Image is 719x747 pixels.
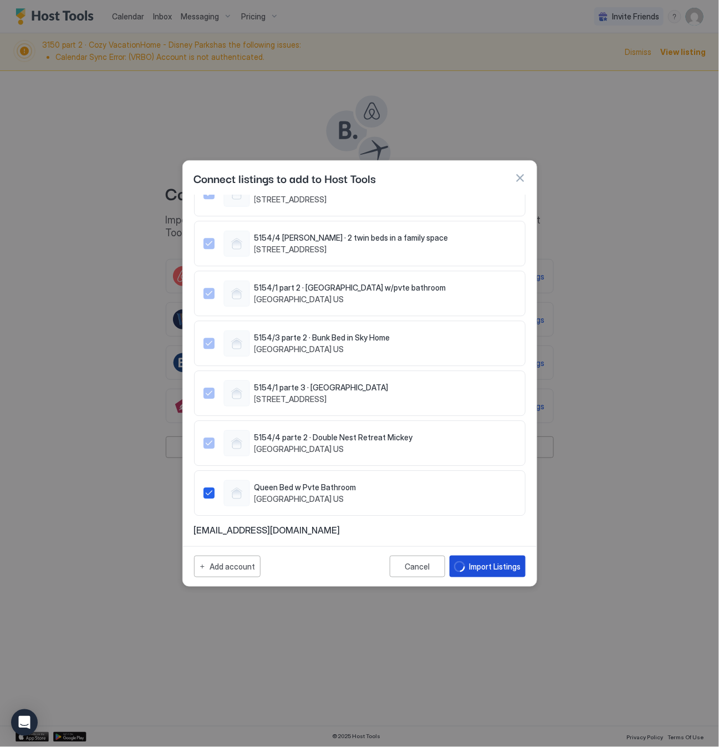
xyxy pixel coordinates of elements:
[203,280,516,307] div: 964579942783764973
[194,170,376,186] span: Connect listings to add to Host Tools
[194,556,261,577] button: Add account
[203,480,516,506] div: 1503867275776499818
[254,433,413,443] span: 5154/4 parte 2 · Double Nest Retreat Mickey
[203,330,516,357] div: 968111981848753962
[254,245,448,255] span: [STREET_ADDRESS]
[405,562,430,571] div: Cancel
[470,561,521,572] div: Import Listings
[210,561,256,572] div: Add account
[194,525,526,536] span: [EMAIL_ADDRESS][DOMAIN_NAME]
[454,561,465,572] div: loading
[390,556,445,577] button: Cancel
[11,709,38,736] div: Open Intercom Messenger
[254,333,390,343] span: 5154/3 parte 2 · Bunk Bed in Sky Home
[254,294,446,304] span: [GEOGRAPHIC_DATA] US
[254,494,356,504] span: [GEOGRAPHIC_DATA] US
[203,230,516,257] div: 724471916199091318
[254,383,389,393] span: 5154/1 parte 3 · [GEOGRAPHIC_DATA]
[254,195,499,205] span: [STREET_ADDRESS]
[254,482,356,492] span: Queen Bed w Pvte Bathroom
[203,430,516,456] div: 1141457895152179958
[203,380,516,406] div: 1141457727183237543
[254,344,390,354] span: [GEOGRAPHIC_DATA] US
[450,556,526,577] button: loadingImport Listings
[254,283,446,293] span: 5154/1 part 2 · [GEOGRAPHIC_DATA] w/pvte bathroom
[254,444,413,454] span: [GEOGRAPHIC_DATA] US
[254,394,389,404] span: [STREET_ADDRESS]
[254,233,448,243] span: 5154/4 [PERSON_NAME] · 2 twin beds in a family space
